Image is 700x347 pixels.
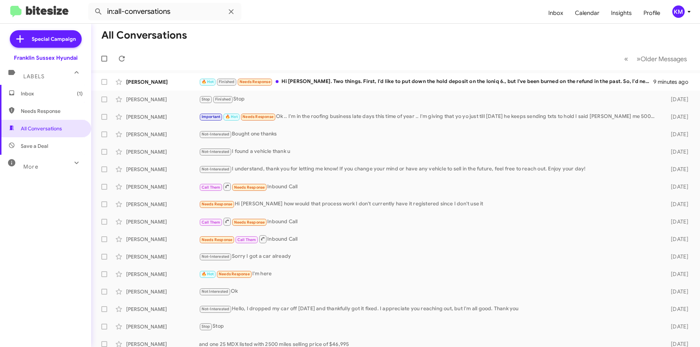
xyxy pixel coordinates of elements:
[653,78,694,86] div: 9 minutes ago
[659,271,694,278] div: [DATE]
[637,54,641,63] span: »
[21,107,83,115] span: Needs Response
[14,54,78,62] div: Franklin Sussex Hyundai
[199,270,659,278] div: I'm here
[659,166,694,173] div: [DATE]
[199,305,659,313] div: Hello, I dropped my car off [DATE] and thankfully got it fixed. I appreciate you reaching out, bu...
[199,252,659,261] div: Sorry I got a car already
[126,96,199,103] div: [PERSON_NAME]
[659,323,694,330] div: [DATE]
[199,234,659,244] div: Inbound Call
[126,148,199,155] div: [PERSON_NAME]
[659,183,694,190] div: [DATE]
[21,125,62,132] span: All Conversations
[126,236,199,243] div: [PERSON_NAME]
[659,288,694,295] div: [DATE]
[199,113,659,121] div: Ok .. I'm in the roofing business late days this time of year .. I'm giving that yo yo just till ...
[659,131,694,138] div: [DATE]
[219,272,250,276] span: Needs Response
[202,185,221,190] span: Call Them
[88,3,241,20] input: Search
[199,165,659,173] div: I understand, thank you for letting me know! If you change your mind or have any vehicle to sell ...
[569,3,605,24] a: Calendar
[101,29,187,41] h1: All Conversations
[225,114,238,119] span: 🔥 Hot
[199,287,659,296] div: Ok
[242,114,273,119] span: Needs Response
[126,166,199,173] div: [PERSON_NAME]
[126,305,199,313] div: [PERSON_NAME]
[202,307,230,311] span: Not-Interested
[202,114,221,119] span: Important
[237,237,256,242] span: Call Them
[202,167,230,171] span: Not-Interested
[202,132,230,137] span: Not-Interested
[659,305,694,313] div: [DATE]
[659,96,694,103] div: [DATE]
[10,30,82,48] a: Special Campaign
[126,323,199,330] div: [PERSON_NAME]
[202,254,230,259] span: Not-Interested
[666,5,692,18] button: KM
[199,200,659,208] div: Hi [PERSON_NAME] how would that process work I don't currently have it registered since I don't u...
[23,163,38,170] span: More
[605,3,638,24] a: Insights
[659,201,694,208] div: [DATE]
[126,183,199,190] div: [PERSON_NAME]
[199,217,659,226] div: Inbound Call
[23,73,44,80] span: Labels
[21,142,48,150] span: Save a Deal
[202,289,229,294] span: Not Interested
[240,79,271,84] span: Needs Response
[202,79,214,84] span: 🔥 Hot
[199,78,653,86] div: Hi [PERSON_NAME]. Two things. First, I'd like to put down the hold deposit on the Ioniq 6., but I...
[202,220,221,225] span: Call Them
[77,90,83,97] span: (1)
[126,288,199,295] div: [PERSON_NAME]
[638,3,666,24] a: Profile
[199,147,659,156] div: I found a vehicle thank u
[202,97,210,102] span: Stop
[659,113,694,121] div: [DATE]
[32,35,76,43] span: Special Campaign
[659,148,694,155] div: [DATE]
[199,130,659,138] div: Bought one thanks
[126,253,199,260] div: [PERSON_NAME]
[234,185,265,190] span: Needs Response
[620,51,691,66] nav: Page navigation example
[659,218,694,225] div: [DATE]
[641,55,687,63] span: Older Messages
[202,237,233,242] span: Needs Response
[126,131,199,138] div: [PERSON_NAME]
[202,149,230,154] span: Not-Interested
[202,324,210,329] span: Stop
[542,3,569,24] a: Inbox
[234,220,265,225] span: Needs Response
[199,322,659,331] div: Stop
[126,113,199,121] div: [PERSON_NAME]
[21,90,83,97] span: Inbox
[659,236,694,243] div: [DATE]
[202,202,233,206] span: Needs Response
[126,78,199,86] div: [PERSON_NAME]
[219,79,235,84] span: Finished
[126,271,199,278] div: [PERSON_NAME]
[624,54,628,63] span: «
[199,95,659,103] div: Stop
[672,5,685,18] div: KM
[620,51,633,66] button: Previous
[202,272,214,276] span: 🔥 Hot
[126,201,199,208] div: [PERSON_NAME]
[659,253,694,260] div: [DATE]
[215,97,231,102] span: Finished
[199,182,659,191] div: Inbound Call
[632,51,691,66] button: Next
[126,218,199,225] div: [PERSON_NAME]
